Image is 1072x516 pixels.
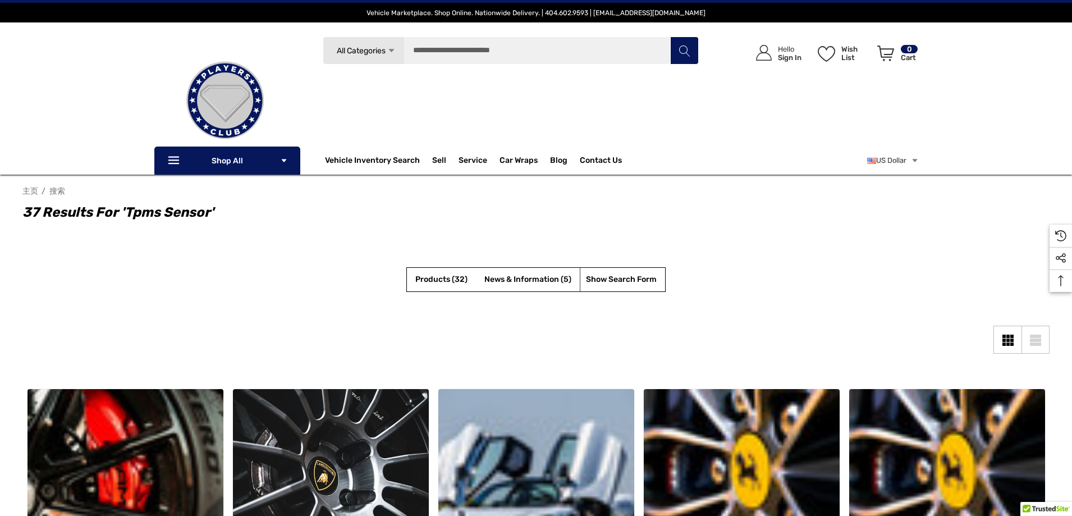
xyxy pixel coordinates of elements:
a: List View [1021,326,1050,354]
svg: Icon Arrow Down [387,47,396,55]
a: Show Search Form [586,273,657,287]
a: Cart with 0 items [872,34,919,77]
svg: Recently Viewed [1055,230,1066,241]
span: All Categories [336,46,385,56]
p: Shop All [154,147,300,175]
p: Cart [901,53,918,62]
svg: Icon Arrow Down [280,157,288,165]
a: Blog [550,156,567,168]
span: Products (32) [415,275,468,284]
img: Players Club | Cars For Sale [169,44,281,157]
p: Wish List [841,45,871,62]
h1: 37 results for 'tpms sensor' [22,202,864,222]
p: 0 [901,45,918,53]
span: Sell [432,156,446,168]
a: Car Wraps [500,149,550,172]
a: Vehicle Inventory Search [325,156,420,168]
svg: Review Your Cart [877,45,894,61]
svg: Icon Line [167,154,184,167]
svg: Icon User Account [756,45,772,61]
nav: Breadcrumb [22,181,1050,201]
span: News & Information (5) [484,275,571,284]
a: Wish List Wish List [813,34,872,72]
svg: Wish List [818,46,835,62]
a: Sell [432,149,459,172]
a: Grid View [993,326,1021,354]
span: Vehicle Marketplace. Shop Online. Nationwide Delivery. | 404.602.9593 | [EMAIL_ADDRESS][DOMAIN_NAME] [367,9,705,17]
span: Car Wraps [500,156,538,168]
button: Search [670,36,698,65]
a: Sign in [743,34,807,72]
a: Contact Us [580,156,622,168]
svg: Social Media [1055,253,1066,264]
a: 搜索 [49,186,65,196]
a: USD [867,149,919,172]
p: Hello [778,45,801,53]
a: All Categories Icon Arrow Down Icon Arrow Up [323,36,404,65]
a: Service [459,156,487,168]
svg: Top [1050,275,1072,286]
a: 主页 [22,186,38,196]
p: Sign In [778,53,801,62]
